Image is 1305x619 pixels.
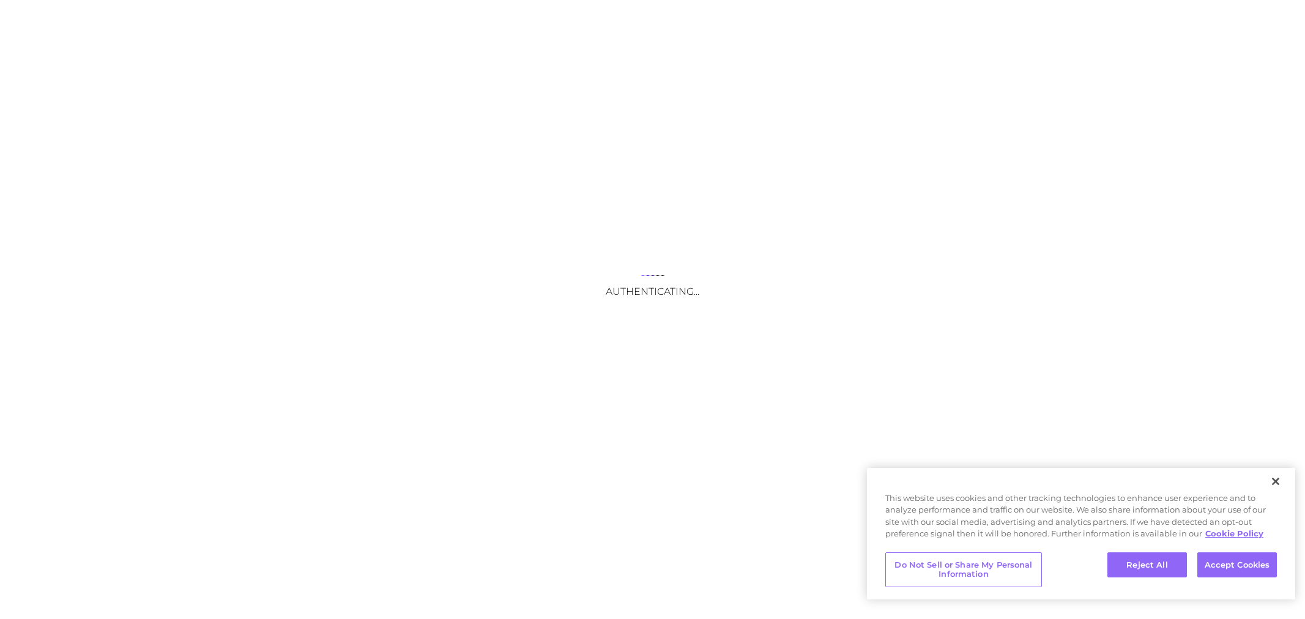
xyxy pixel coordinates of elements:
button: Accept Cookies [1197,552,1277,578]
button: Close [1262,468,1289,495]
h3: Authenticating... [530,286,775,297]
div: Cookie banner [867,468,1295,599]
div: Privacy [867,468,1295,599]
a: More information about your privacy, opens in a new tab [1205,528,1263,538]
button: Do Not Sell or Share My Personal Information, Opens the preference center dialog [885,552,1042,587]
div: This website uses cookies and other tracking technologies to enhance user experience and to analy... [867,492,1295,546]
button: Reject All [1107,552,1187,578]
